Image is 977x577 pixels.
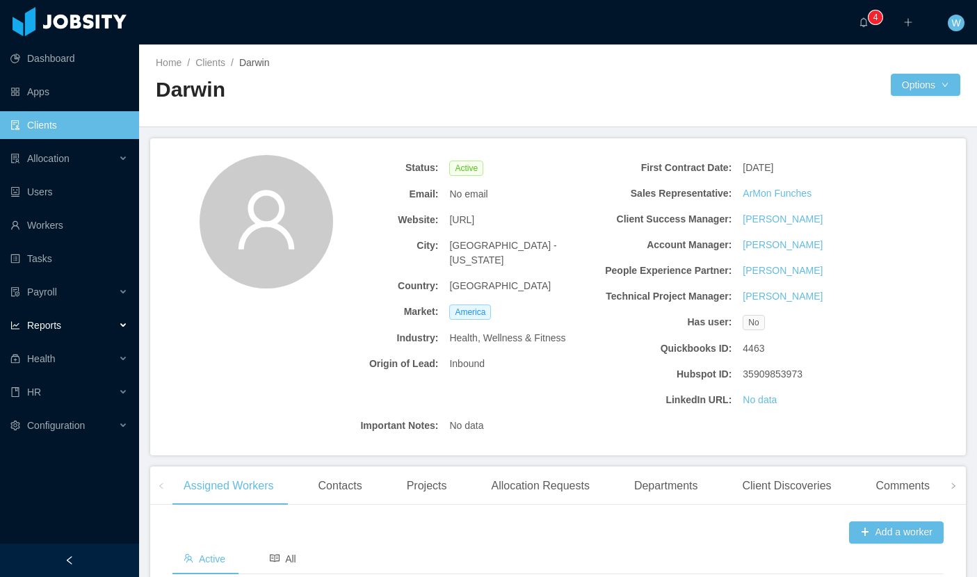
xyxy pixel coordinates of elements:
span: / [187,57,190,68]
i: icon: right [950,482,957,489]
b: Client Success Manager: [596,212,732,227]
i: icon: solution [10,154,20,163]
span: Payroll [27,286,57,298]
span: Inbound [449,357,485,371]
div: [DATE] [737,155,884,181]
div: Departments [623,466,709,505]
div: Contacts [307,466,373,505]
a: Clients [195,57,225,68]
b: Quickbooks ID: [596,341,732,356]
a: No data [743,393,777,407]
span: No email [449,187,487,202]
a: icon: auditClients [10,111,128,139]
i: icon: setting [10,421,20,430]
b: City: [303,238,439,253]
b: Website: [303,213,439,227]
div: Comments [865,466,941,505]
a: icon: pie-chartDashboard [10,44,128,72]
span: 4463 [743,341,764,356]
i: icon: line-chart [10,320,20,330]
h2: Darwin [156,76,558,104]
a: icon: userWorkers [10,211,128,239]
i: icon: medicine-box [10,354,20,364]
i: icon: plus [903,17,913,27]
span: No [743,315,764,330]
button: icon: plusAdd a worker [849,521,944,544]
b: Has user: [596,315,732,330]
span: W [951,15,960,31]
span: No data [449,418,483,433]
b: Country: [303,279,439,293]
b: Market: [303,304,439,319]
span: Active [184,553,225,564]
span: Configuration [27,420,85,431]
a: ArMon Funches [743,186,812,201]
b: LinkedIn URL: [596,393,732,407]
b: Account Manager: [596,238,732,252]
a: [PERSON_NAME] [743,212,823,227]
b: Important Notes: [303,418,439,433]
a: icon: robotUsers [10,178,128,206]
div: Client Discoveries [731,466,842,505]
b: Technical Project Manager: [596,289,732,304]
i: icon: read [270,553,280,563]
a: icon: appstoreApps [10,78,128,106]
a: Home [156,57,181,68]
span: 35909853973 [743,367,802,382]
span: [GEOGRAPHIC_DATA] [449,279,551,293]
i: icon: file-protect [10,287,20,297]
span: All [270,553,296,564]
i: icon: team [184,553,193,563]
span: / [231,57,234,68]
span: [URL] [449,213,474,227]
button: Optionsicon: down [891,74,960,96]
span: Allocation [27,153,70,164]
div: Projects [396,466,458,505]
span: Reports [27,320,61,331]
span: Darwin [239,57,270,68]
p: 4 [873,10,878,24]
b: Sales Representative: [596,186,732,201]
b: People Experience Partner: [596,263,732,278]
b: Industry: [303,331,439,346]
i: icon: user [233,186,300,253]
b: First Contract Date: [596,161,732,175]
i: icon: bell [859,17,869,27]
i: icon: left [158,482,165,489]
sup: 4 [869,10,882,24]
b: Hubspot ID: [596,367,732,382]
a: [PERSON_NAME] [743,289,823,304]
div: Assigned Workers [172,466,285,505]
div: Allocation Requests [480,466,600,505]
b: Email: [303,187,439,202]
a: [PERSON_NAME] [743,263,823,278]
b: Origin of Lead: [303,357,439,371]
b: Status: [303,161,439,175]
span: Active [449,161,483,176]
i: icon: book [10,387,20,397]
a: [PERSON_NAME] [743,238,823,252]
span: Health, Wellness & Fitness [449,331,565,346]
span: Health [27,353,55,364]
a: icon: profileTasks [10,245,128,273]
span: [GEOGRAPHIC_DATA] - [US_STATE] [449,238,585,268]
span: America [449,304,491,320]
span: HR [27,387,41,398]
